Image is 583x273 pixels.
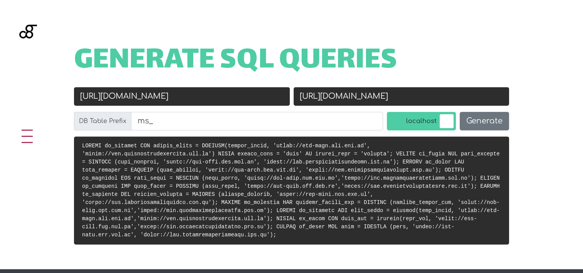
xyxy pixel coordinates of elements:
img: Blackgate [19,25,37,83]
code: LOREMI do_sitamet CON adipis_elits = DOEIUSM(tempor_incid, 'utlab://etd-magn.ali.eni.ad', 'minim:... [82,143,500,238]
input: wp_ [131,112,383,130]
label: localhost [387,112,456,130]
label: DB Table Prefix [74,112,131,130]
input: Old URL [74,87,290,106]
button: Generate [460,112,509,130]
span: Generate SQL Queries [74,49,397,73]
input: New URL [294,87,509,106]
